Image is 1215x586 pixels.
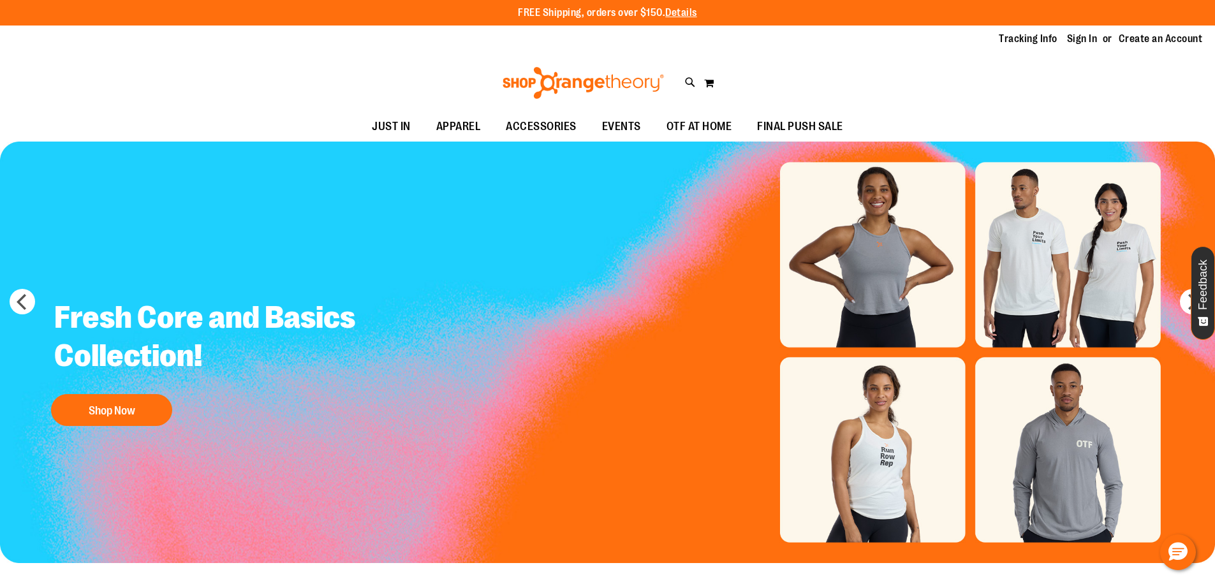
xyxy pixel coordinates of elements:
span: JUST IN [372,112,411,141]
p: FREE Shipping, orders over $150. [518,6,697,20]
img: Shop Orangetheory [501,67,666,99]
button: prev [10,289,35,314]
button: next [1180,289,1205,314]
button: Shop Now [51,394,172,426]
span: OTF AT HOME [666,112,732,141]
span: FINAL PUSH SALE [757,112,843,141]
span: ACCESSORIES [506,112,577,141]
span: EVENTS [602,112,641,141]
button: Hello, have a question? Let’s chat. [1160,534,1196,570]
a: Fresh Core and Basics Collection! Shop Now [45,289,385,432]
a: FINAL PUSH SALE [744,112,856,142]
span: Feedback [1197,260,1209,310]
a: Create an Account [1119,32,1203,46]
span: APPAREL [436,112,481,141]
h2: Fresh Core and Basics Collection! [45,289,385,388]
a: ACCESSORIES [493,112,589,142]
a: APPAREL [423,112,494,142]
a: EVENTS [589,112,654,142]
button: Feedback - Show survey [1191,246,1215,340]
a: Sign In [1067,32,1098,46]
a: JUST IN [359,112,423,142]
a: OTF AT HOME [654,112,745,142]
a: Details [665,7,697,18]
a: Tracking Info [999,32,1057,46]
